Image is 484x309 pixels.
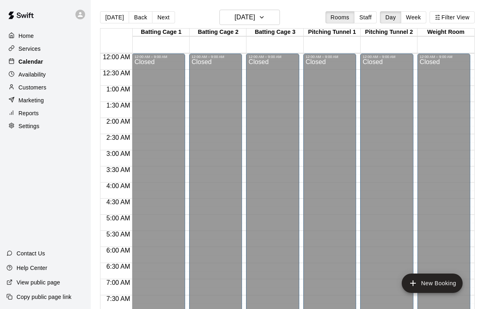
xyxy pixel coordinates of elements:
div: 12:00 AM – 9:00 AM [192,55,240,59]
span: 4:00 AM [104,182,132,189]
span: 4:30 AM [104,199,132,205]
a: Customers [6,81,84,93]
span: 12:00 AM [101,54,132,60]
p: Reports [19,109,39,117]
h6: [DATE] [234,12,255,23]
button: [DATE] [219,10,280,25]
p: Settings [19,122,40,130]
p: Availability [19,71,46,79]
button: Back [129,11,152,23]
button: Week [401,11,426,23]
span: 5:00 AM [104,215,132,222]
button: Filter View [430,11,475,23]
p: Contact Us [17,249,45,257]
button: Rooms [325,11,355,23]
div: 12:00 AM – 9:00 AM [420,55,468,59]
div: Batting Cage 1 [133,29,190,36]
div: Batting Cage 3 [246,29,303,36]
a: Home [6,30,84,42]
p: Marketing [19,96,44,104]
p: Home [19,32,34,40]
button: add [402,274,463,293]
button: Staff [354,11,377,23]
span: 7:00 AM [104,279,132,286]
span: 3:30 AM [104,166,132,173]
div: 12:00 AM – 9:00 AM [306,55,354,59]
div: Pitching Tunnel 1 [304,29,361,36]
div: 12:00 AM – 9:00 AM [134,55,182,59]
a: Marketing [6,94,84,106]
p: Services [19,45,41,53]
span: 2:00 AM [104,118,132,125]
span: 5:30 AM [104,231,132,238]
span: 6:00 AM [104,247,132,254]
button: [DATE] [100,11,129,23]
p: Customers [19,83,46,91]
button: Next [152,11,175,23]
div: Batting Cage 2 [190,29,246,36]
p: Help Center [17,264,47,272]
span: 3:00 AM [104,150,132,157]
div: 12:00 AM – 9:00 AM [363,55,411,59]
div: Pitching Tunnel 2 [361,29,417,36]
span: 1:30 AM [104,102,132,109]
a: Reports [6,107,84,119]
span: 2:30 AM [104,134,132,141]
a: Settings [6,120,84,132]
span: 12:30 AM [101,70,132,77]
p: View public page [17,278,60,286]
span: 6:30 AM [104,263,132,270]
span: 7:30 AM [104,295,132,302]
div: Weight Room [417,29,474,36]
p: Copy public page link [17,293,71,301]
span: 1:00 AM [104,86,132,93]
a: Services [6,43,84,55]
button: Day [380,11,401,23]
p: Calendar [19,58,43,66]
div: 12:00 AM – 9:00 AM [248,55,296,59]
a: Availability [6,68,84,81]
a: Calendar [6,56,84,68]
